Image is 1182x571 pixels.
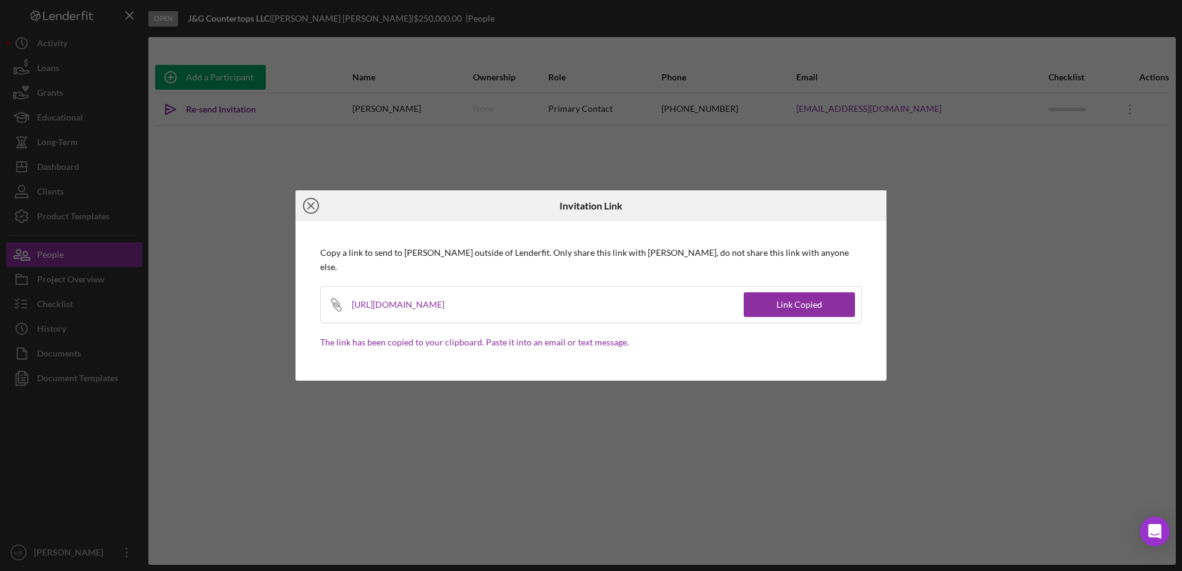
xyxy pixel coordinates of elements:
[776,292,822,317] div: Link Copied
[1140,517,1170,546] div: Open Intercom Messenger
[352,287,460,323] div: [URL][DOMAIN_NAME]
[320,336,862,349] p: The link has been copied to your clipboard. Paste it into an email or text message.
[559,200,623,211] h6: Invitation Link
[320,246,862,274] p: Copy a link to send to [PERSON_NAME] outside of Lenderfit. Only share this link with [PERSON_NAME...
[744,292,855,317] button: Link Copied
